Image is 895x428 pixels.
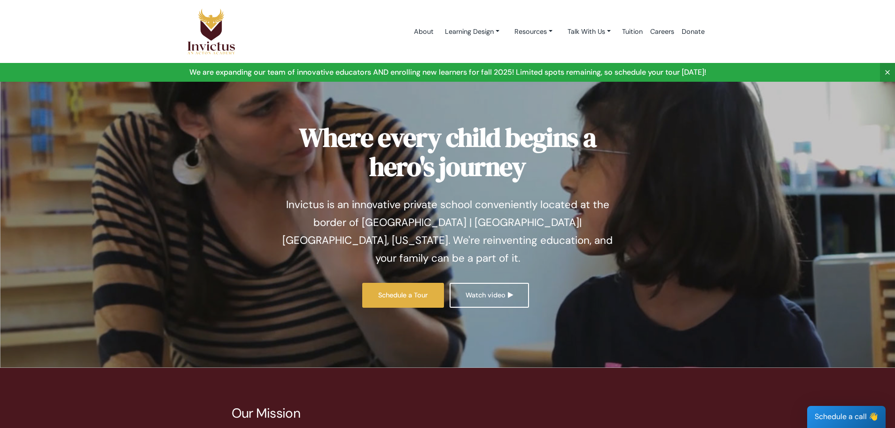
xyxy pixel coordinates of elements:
a: Donate [678,12,708,52]
a: Learning Design [437,23,507,40]
p: Invictus is an innovative private school conveniently located at the border of [GEOGRAPHIC_DATA] ... [276,196,619,267]
a: Watch video [450,283,529,308]
h1: Where every child begins a hero's journey [276,123,619,181]
div: Schedule a call 👋 [807,406,886,428]
a: Schedule a Tour [362,283,444,308]
a: About [410,12,437,52]
p: Our Mission [232,405,664,421]
a: Careers [646,12,678,52]
a: Resources [507,23,560,40]
a: Talk With Us [560,23,618,40]
img: Logo [187,8,236,55]
a: Tuition [618,12,646,52]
